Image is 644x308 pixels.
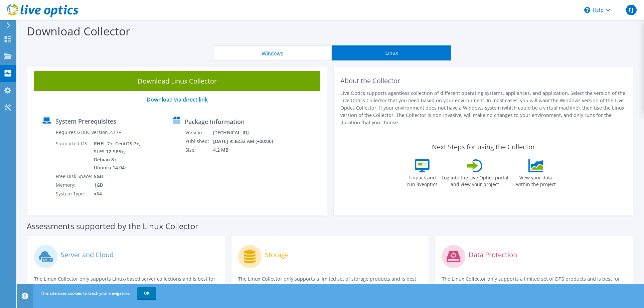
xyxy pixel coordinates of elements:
[432,143,535,151] label: Next Steps for using the Collector
[213,128,282,137] td: [TECHNICAL_ID]
[34,275,218,290] p: The Linux Collector only supports Linux-based server collections and is best for environments whe...
[55,181,94,189] td: Memory:
[147,96,208,103] a: Download via direct link
[407,172,438,188] label: Unpack and run liveoptics
[238,275,422,290] p: The Linux Collector only supports a limited set of storage products and is best for environments ...
[185,137,213,146] td: Published:
[34,71,320,91] a: Download Linux Collector
[332,45,451,60] button: Linux
[441,172,509,188] label: Log into the Live Optics portal and view your project
[56,129,121,136] label: Requires GLIBC version 2.17+
[55,118,116,125] label: System Prerequisites
[94,139,142,172] td: RHEL 7+, CentOS 7+, SLES 12-SP5+, Debian 8+, Ubuntu 14.04+
[94,172,142,181] td: 5GB
[512,172,560,188] label: View your data within the project
[340,90,627,126] p: Live Optics supports agentless collection of different operating systems, appliances, and applica...
[213,137,282,146] td: [DATE] 9:36:32 AM (+00:00)
[442,275,626,290] p: The Linux Collector only supports a limited set of DPS products and is best for environments wher...
[185,146,213,154] td: Size:
[584,7,590,13] svg: \n
[137,287,156,299] a: OK
[55,139,94,172] td: Supported OS:
[61,252,114,258] label: Server and Cloud
[213,146,282,154] td: 4.2 MB
[94,181,142,189] td: 1GB
[185,128,213,137] td: Version:
[469,252,517,258] label: Data Protection
[213,45,332,60] button: Windows
[41,290,130,296] span: This site uses cookies to track your navigation.
[265,252,289,258] label: Storage
[55,189,94,198] td: System Type:
[626,5,637,15] span: FJ
[94,189,142,198] td: x64
[185,118,245,125] label: Package Information
[340,77,627,85] h2: About the Collector
[27,23,130,39] label: Download Collector
[55,172,94,181] td: Free Disk Space:
[27,223,198,229] label: Assessments supported by the Linux Collector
